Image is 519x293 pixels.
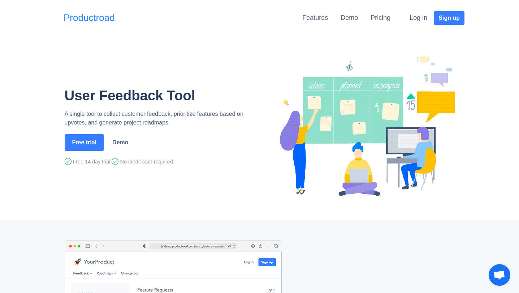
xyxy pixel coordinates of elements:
[271,53,456,200] img: Productroad
[65,134,104,151] button: Free trial
[108,136,133,149] a: Demo
[434,11,464,25] button: Sign up
[341,14,358,21] a: Demo
[65,110,257,127] p: A single tool to collect customer feedback, prioritize features based on upvotes, and generate pr...
[65,87,257,104] h1: User Feedback Tool
[64,11,115,25] a: Productroad
[371,14,390,21] a: Pricing
[65,157,257,166] div: Free 14 day trial. No credit card required.
[405,10,432,25] button: Log in
[489,264,510,286] a: Açık sohbet
[302,14,328,21] a: Features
